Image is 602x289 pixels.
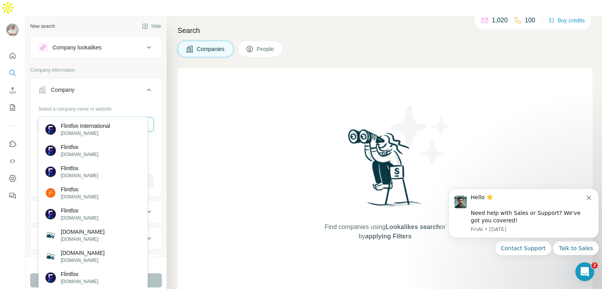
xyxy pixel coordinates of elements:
[31,229,161,248] button: HQ location
[178,25,593,36] h4: Search
[61,164,98,172] p: Flintfox
[61,207,98,214] p: Flintfox
[53,44,102,51] div: Company lookalikes
[61,236,105,243] p: [DOMAIN_NAME]
[61,130,110,137] p: [DOMAIN_NAME]
[45,251,56,262] img: flintfox.de
[45,124,56,135] img: Flintfox International
[386,224,440,230] span: Lookalikes search
[492,16,508,25] p: 1,020
[30,23,55,30] div: New search
[548,15,585,26] button: Buy credits
[31,80,161,102] button: Company
[6,66,19,80] button: Search
[61,143,98,151] p: Flintfox
[45,166,56,177] img: Flintfox
[385,100,456,170] img: Surfe Illustration - Stars
[45,272,56,283] img: Flintfox
[575,262,594,281] iframe: Intercom live chat
[61,193,98,200] p: [DOMAIN_NAME]
[45,145,56,156] img: Flintfox
[365,233,412,240] span: applying Filters
[322,222,448,241] span: Find companies using or by
[445,182,602,260] iframe: Intercom notifications message
[61,249,105,257] p: [DOMAIN_NAME]
[61,172,98,179] p: [DOMAIN_NAME]
[61,278,98,285] p: [DOMAIN_NAME]
[6,24,19,36] img: Avatar
[6,154,19,168] button: Use Surfe API
[61,151,98,158] p: [DOMAIN_NAME]
[6,49,19,63] button: Quick start
[6,189,19,203] button: Feedback
[61,185,98,193] p: Flintfox
[6,171,19,185] button: Dashboard
[6,100,19,115] button: My lists
[345,127,426,214] img: Surfe Illustration - Woman searching with binoculars
[31,38,161,57] button: Company lookalikes
[31,256,161,274] button: Annual revenue ($)
[525,16,535,25] p: 100
[6,83,19,97] button: Enrich CSV
[61,122,110,130] p: Flintfox International
[31,202,161,221] button: Industry
[51,86,74,94] div: Company
[38,102,154,113] div: Select a company name or website
[136,20,167,32] button: Hide
[591,262,598,269] span: 2
[61,228,105,236] p: [DOMAIN_NAME]
[45,187,56,198] img: Flintfox
[61,270,98,278] p: Flintfox
[197,45,225,53] span: Companies
[30,67,162,74] p: Company information
[61,214,98,222] p: [DOMAIN_NAME]
[45,230,56,241] img: flintfoxusa.com
[45,209,56,220] img: Flintfox
[6,137,19,151] button: Use Surfe on LinkedIn
[61,257,105,264] p: [DOMAIN_NAME]
[257,45,275,53] span: People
